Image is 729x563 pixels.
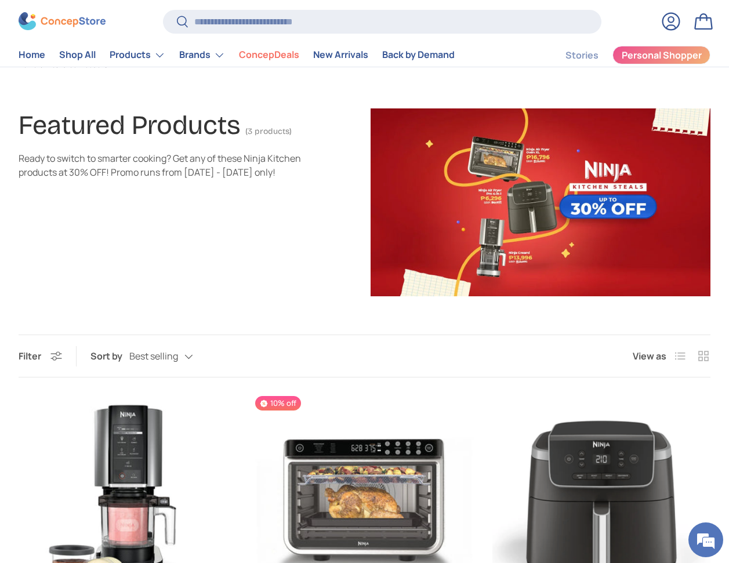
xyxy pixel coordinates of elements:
[19,61,37,68] a: Home
[612,46,710,64] a: Personal Shopper
[48,61,107,68] a: Featured Products
[172,43,232,67] summary: Brands
[19,350,62,362] button: Filter
[103,43,172,67] summary: Products
[59,44,96,67] a: Shop All
[19,44,45,67] a: Home
[90,349,129,363] label: Sort by
[371,108,710,296] img: Featured Products
[19,109,241,141] h1: Featured Products
[239,44,299,67] a: ConcepDeals
[565,44,599,67] a: Stories
[19,350,41,362] span: Filter
[19,13,106,31] img: ConcepStore
[382,44,455,67] a: Back by Demand
[129,347,216,367] button: Best selling
[622,51,702,60] span: Personal Shopper
[313,44,368,67] a: New Arrivals
[538,43,710,67] nav: Secondary
[245,126,292,136] span: (3 products)
[19,43,455,67] nav: Primary
[129,351,178,362] span: Best selling
[60,65,195,80] div: Chat with us now
[255,396,300,411] span: 10% off
[190,6,218,34] div: Minimize live chat window
[67,146,160,263] span: We're online!
[6,317,221,357] textarea: Type your message and hit 'Enter'
[633,349,666,363] span: View as
[19,151,306,179] p: Ready to switch to smarter cooking? Get any of these Ninja Kitchen products at 30% OFF! Promo run...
